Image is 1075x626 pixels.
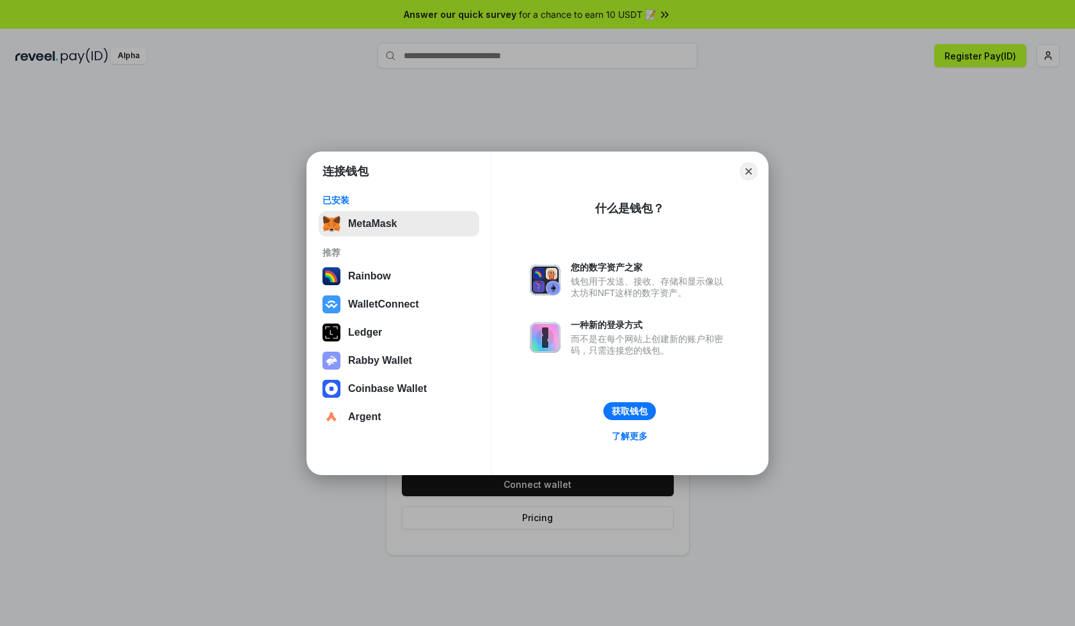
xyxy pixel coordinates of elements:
[571,262,729,273] div: 您的数字资产之家
[348,270,391,282] div: Rainbow
[322,380,340,398] img: svg+xml,%3Csvg%20width%3D%2228%22%20height%3D%2228%22%20viewBox%3D%220%200%2028%2028%22%20fill%3D...
[319,320,479,345] button: Ledger
[348,299,419,310] div: WalletConnect
[530,265,561,295] img: svg+xml,%3Csvg%20xmlns%3D%22http%3A%2F%2Fwww.w3.org%2F2000%2Fsvg%22%20fill%3D%22none%22%20viewBox...
[319,263,479,289] button: Rainbow
[322,215,340,233] img: svg+xml,%3Csvg%20fill%3D%22none%22%20height%3D%2233%22%20viewBox%3D%220%200%2035%2033%22%20width%...
[571,333,729,356] div: 而不是在每个网站上创建新的账户和密码，只需连接您的钱包。
[319,292,479,317] button: WalletConnect
[322,247,475,258] div: 推荐
[571,319,729,331] div: 一种新的登录方式
[319,404,479,430] button: Argent
[612,430,648,442] div: 了解更多
[322,194,475,206] div: 已安装
[319,348,479,373] button: Rabby Wallet
[571,276,729,299] div: 钱包用于发送、接收、存储和显示像以太坊和NFT这样的数字资产。
[322,324,340,341] img: svg+xml,%3Csvg%20xmlns%3D%22http%3A%2F%2Fwww.w3.org%2F2000%2Fsvg%22%20width%3D%2228%22%20height%3...
[348,383,427,395] div: Coinbase Wallet
[322,295,340,313] img: svg+xml,%3Csvg%20width%3D%2228%22%20height%3D%2228%22%20viewBox%3D%220%200%2028%2028%22%20fill%3D...
[322,408,340,426] img: svg+xml,%3Csvg%20width%3D%2228%22%20height%3D%2228%22%20viewBox%3D%220%200%2028%2028%22%20fill%3D...
[740,162,758,180] button: Close
[322,164,369,179] h1: 连接钱包
[348,218,397,230] div: MetaMask
[530,322,561,353] img: svg+xml,%3Csvg%20xmlns%3D%22http%3A%2F%2Fwww.w3.org%2F2000%2Fsvg%22%20fill%3D%22none%22%20viewBox...
[348,327,382,338] div: Ledger
[319,211,479,237] button: MetaMask
[322,267,340,285] img: svg+xml,%3Csvg%20width%3D%22120%22%20height%3D%22120%22%20viewBox%3D%220%200%20120%20120%22%20fil...
[319,376,479,402] button: Coinbase Wallet
[612,405,648,417] div: 获取钱包
[322,352,340,370] img: svg+xml,%3Csvg%20xmlns%3D%22http%3A%2F%2Fwww.w3.org%2F2000%2Fsvg%22%20fill%3D%22none%22%20viewBox...
[604,428,655,444] a: 了解更多
[603,402,656,420] button: 获取钱包
[595,201,664,216] div: 什么是钱包？
[348,355,412,366] div: Rabby Wallet
[348,411,381,423] div: Argent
